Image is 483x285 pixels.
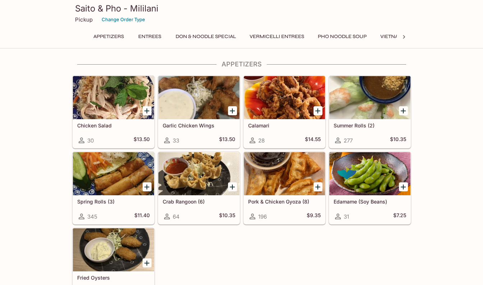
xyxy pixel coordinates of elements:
h5: $13.50 [134,136,150,145]
button: Add Fried Oysters [143,258,152,267]
h5: $7.25 [393,212,406,221]
h5: $9.35 [307,212,321,221]
a: Edamame (Soy Beans)31$7.25 [329,152,411,224]
button: Entrees [134,32,166,42]
button: Add Spring Rolls (3) [143,182,152,191]
h5: $14.55 [305,136,321,145]
h5: Edamame (Soy Beans) [334,198,406,205]
h5: $10.35 [390,136,406,145]
span: 28 [258,137,265,144]
button: Add Calamari [314,106,322,115]
h5: Fried Oysters [77,275,150,281]
div: Garlic Chicken Wings [158,76,240,119]
span: 30 [87,137,94,144]
h5: $10.35 [219,212,235,221]
button: Add Edamame (Soy Beans) [399,182,408,191]
button: Vietnamese Sandwiches [376,32,452,42]
a: Garlic Chicken Wings33$13.50 [158,76,240,148]
button: Add Garlic Chicken Wings [228,106,237,115]
button: Change Order Type [98,14,148,25]
h5: Chicken Salad [77,122,150,129]
div: Summer Rolls (2) [329,76,410,119]
h5: Pork & Chicken Gyoza (8) [248,198,321,205]
span: 277 [344,137,353,144]
div: Chicken Salad [73,76,154,119]
h5: Crab Rangoon (6) [163,198,235,205]
span: 345 [87,213,97,220]
button: Don & Noodle Special [172,32,240,42]
div: Fried Oysters [73,228,154,271]
a: Summer Rolls (2)277$10.35 [329,76,411,148]
div: Crab Rangoon (6) [158,152,240,195]
button: Add Crab Rangoon (6) [228,182,237,191]
button: Add Summer Rolls (2) [399,106,408,115]
button: Appetizers [89,32,128,42]
span: 64 [173,213,180,220]
button: Pho Noodle Soup [314,32,371,42]
a: Chicken Salad30$13.50 [73,76,154,148]
h3: Saito & Pho - Mililani [75,3,408,14]
div: Calamari [244,76,325,119]
a: Calamari28$14.55 [243,76,325,148]
a: Crab Rangoon (6)64$10.35 [158,152,240,224]
button: Add Chicken Salad [143,106,152,115]
h5: Calamari [248,122,321,129]
span: 196 [258,213,267,220]
span: 31 [344,213,349,220]
p: Pickup [75,16,93,23]
h5: $11.40 [134,212,150,221]
div: Spring Rolls (3) [73,152,154,195]
h5: Summer Rolls (2) [334,122,406,129]
h5: Spring Rolls (3) [77,198,150,205]
a: Spring Rolls (3)345$11.40 [73,152,154,224]
span: 33 [173,137,179,144]
div: Edamame (Soy Beans) [329,152,410,195]
h4: Appetizers [72,60,411,68]
a: Pork & Chicken Gyoza (8)196$9.35 [243,152,325,224]
h5: Garlic Chicken Wings [163,122,235,129]
button: Add Pork & Chicken Gyoza (8) [314,182,322,191]
div: Pork & Chicken Gyoza (8) [244,152,325,195]
h5: $13.50 [219,136,235,145]
button: Vermicelli Entrees [246,32,308,42]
